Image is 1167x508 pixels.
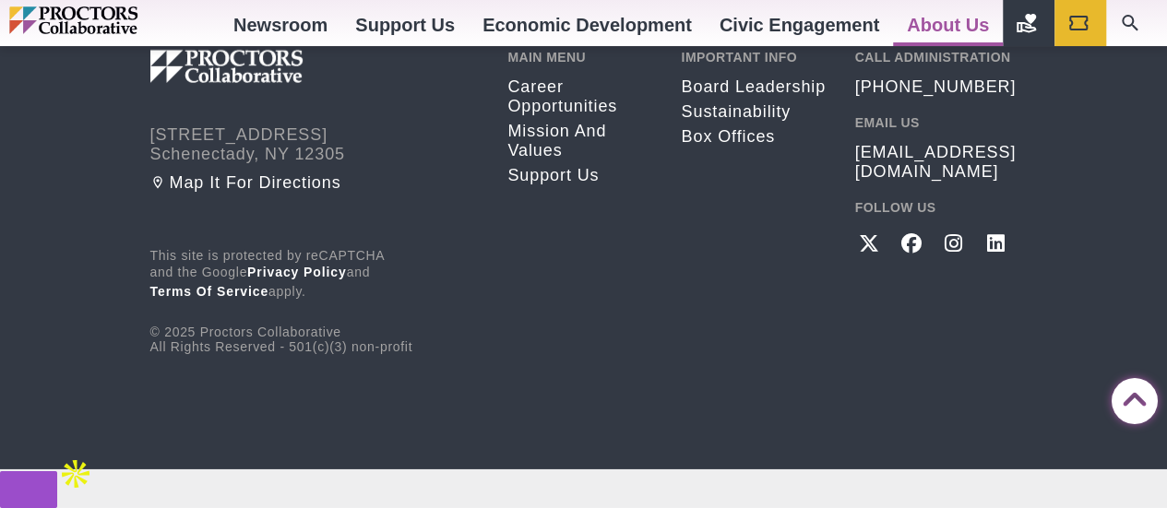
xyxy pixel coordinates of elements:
a: Privacy Policy [247,265,347,279]
h2: Call Administration [854,50,1017,65]
a: [PHONE_NUMBER] [854,77,1016,97]
a: Back to Top [1112,379,1149,416]
a: Career opportunities [507,77,653,116]
div: © 2025 Proctors Collaborative All Rights Reserved - 501(c)(3) non-profit [150,248,481,354]
h2: Important Info [681,50,827,65]
h2: Follow Us [854,200,1017,215]
a: [EMAIL_ADDRESS][DOMAIN_NAME] [854,143,1017,182]
h2: Main Menu [507,50,653,65]
img: Apollo [57,455,94,492]
img: Proctors logo [9,6,217,34]
a: Mission and Values [507,122,653,160]
a: Support Us [507,166,653,185]
a: Map it for directions [150,173,481,193]
h2: Email Us [854,115,1017,130]
a: Sustainability [681,102,827,122]
a: Board Leadership [681,77,827,97]
p: This site is protected by reCAPTCHA and the Google and apply. [150,248,481,301]
a: Terms of Service [150,284,269,299]
address: [STREET_ADDRESS] Schenectady, NY 12305 [150,125,481,164]
img: Proctors logo [150,50,399,83]
a: Box Offices [681,127,827,147]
